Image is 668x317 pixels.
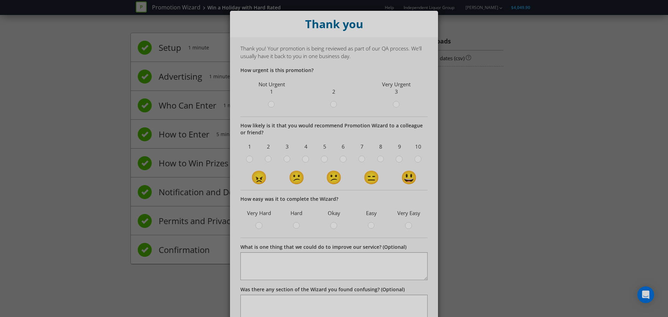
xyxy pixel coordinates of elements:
td: 😕 [278,168,316,187]
label: Was there any section of the Wizard you found confusing? (Optional) [240,286,405,293]
span: Very Easy [393,208,424,219]
span: 4 [298,141,313,152]
p: How likely is it that you would recommend Promotion Wizard to a colleague or friend? [240,122,428,136]
span: Very Hard [244,208,275,219]
span: 3 [280,141,295,152]
label: What is one thing that we could do to improve our service? (Optional) [240,244,406,251]
span: 3 [395,88,398,95]
td: 😃 [390,168,428,187]
td: 😠 [240,168,278,187]
span: Okay [319,208,349,219]
p: How urgent is this promotion? [240,67,428,74]
p: How easy was it to complete the Wizard? [240,196,428,203]
span: Hard [281,208,312,219]
span: 6 [336,141,351,152]
span: 9 [392,141,407,152]
span: 8 [373,141,389,152]
td: 😕 [315,168,353,187]
strong: Thank you [305,16,363,31]
span: Not Urgent [259,81,285,88]
span: 10 [411,141,426,152]
span: Very Urgent [382,81,411,88]
div: Open Intercom Messenger [637,286,654,303]
span: 2 [332,88,335,95]
td: 😑 [353,168,390,187]
span: 2 [261,141,276,152]
span: Thank you! Your promotion is being reviewed as part of our QA process. We'll usually have it back... [240,45,422,59]
span: 7 [355,141,370,152]
span: Easy [356,208,387,219]
span: 1 [270,88,273,95]
span: 5 [317,141,332,152]
div: Close [230,11,438,37]
span: 1 [242,141,257,152]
